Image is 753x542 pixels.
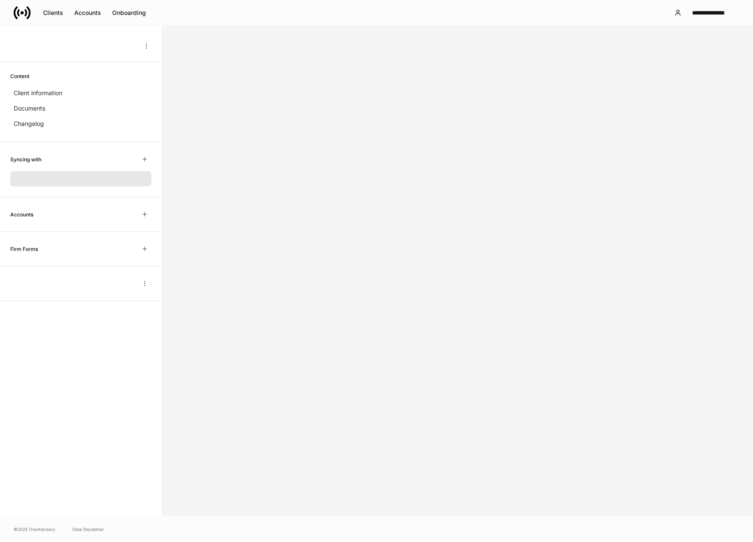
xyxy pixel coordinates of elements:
[14,526,55,533] span: © 2025 OneAdvisory
[10,245,38,253] h6: Firm Forms
[43,9,63,17] div: Clients
[112,9,146,17] div: Onboarding
[10,101,151,116] a: Documents
[14,119,44,128] p: Changelog
[14,89,62,97] p: Client information
[10,155,41,163] h6: Syncing with
[38,6,69,20] button: Clients
[10,72,29,80] h6: Content
[107,6,151,20] button: Onboarding
[10,85,151,101] a: Client information
[74,9,101,17] div: Accounts
[10,116,151,131] a: Changelog
[14,104,45,113] p: Documents
[69,6,107,20] button: Accounts
[73,526,104,533] a: Data Disclaimer
[10,210,33,219] h6: Accounts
